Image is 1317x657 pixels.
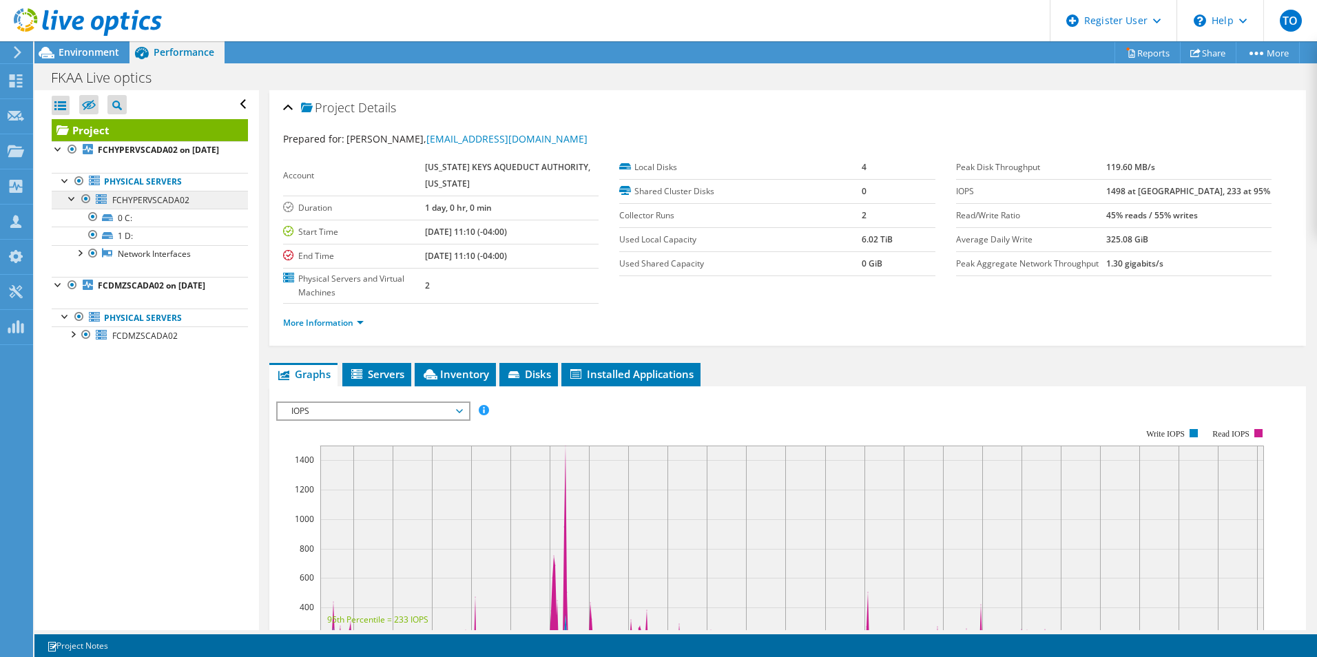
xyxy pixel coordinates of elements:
span: Servers [349,367,404,381]
text: 400 [300,601,314,613]
b: 119.60 MB/s [1106,161,1155,173]
label: Prepared for: [283,132,344,145]
text: 95th Percentile = 233 IOPS [327,614,428,625]
span: Details [358,99,396,116]
span: FCDMZSCADA02 [112,330,178,342]
b: 0 GiB [862,258,882,269]
span: Project [301,101,355,115]
label: Start Time [283,225,425,239]
a: FCDMZSCADA02 [52,326,248,344]
a: FCDMZSCADA02 on [DATE] [52,277,248,295]
label: Used Local Capacity [619,233,861,247]
text: 1200 [295,483,314,495]
b: 1498 at [GEOGRAPHIC_DATA], 233 at 95% [1106,185,1270,197]
label: Physical Servers and Virtual Machines [283,272,425,300]
label: IOPS [956,185,1107,198]
b: 1 day, 0 hr, 0 min [425,202,492,213]
a: 0 C: [52,209,248,227]
text: 1000 [295,513,314,525]
label: Shared Cluster Disks [619,185,861,198]
span: Graphs [276,367,331,381]
label: Peak Disk Throughput [956,160,1107,174]
b: [US_STATE] KEYS AQUEDUCT AUTHORITY, [US_STATE] [425,161,590,189]
b: 0 [862,185,867,197]
label: Used Shared Capacity [619,257,861,271]
span: Inventory [422,367,489,381]
b: 2 [862,209,867,221]
h1: FKAA Live optics [45,70,173,85]
label: Account [283,169,425,182]
a: FCHYPERVSCADA02 on [DATE] [52,141,248,159]
b: 1.30 gigabits/s [1106,258,1163,269]
a: Project [52,119,248,141]
a: More Information [283,317,364,328]
label: Local Disks [619,160,861,174]
b: FCHYPERVSCADA02 on [DATE] [98,144,219,156]
span: IOPS [284,403,462,419]
b: 4 [862,161,867,173]
label: Read/Write Ratio [956,209,1107,222]
b: 45% reads / 55% writes [1106,209,1198,221]
a: Project Notes [37,637,118,654]
span: Disks [506,367,551,381]
text: 600 [300,572,314,583]
b: 6.02 TiB [862,233,893,245]
text: Read IOPS [1212,429,1249,439]
a: [EMAIL_ADDRESS][DOMAIN_NAME] [426,132,588,145]
text: Write IOPS [1146,429,1185,439]
label: Duration [283,201,425,215]
span: Environment [59,45,119,59]
span: [PERSON_NAME], [346,132,588,145]
b: [DATE] 11:10 (-04:00) [425,250,507,262]
label: Average Daily Write [956,233,1107,247]
svg: \n [1194,14,1206,27]
b: 325.08 GiB [1106,233,1148,245]
span: Performance [154,45,214,59]
text: 800 [300,543,314,554]
a: Share [1180,42,1236,63]
text: 1400 [295,454,314,466]
b: [DATE] 11:10 (-04:00) [425,226,507,238]
a: FCHYPERVSCADA02 [52,191,248,209]
a: Network Interfaces [52,245,248,263]
label: End Time [283,249,425,263]
a: 1 D: [52,227,248,244]
span: Installed Applications [568,367,694,381]
label: Peak Aggregate Network Throughput [956,257,1107,271]
a: Physical Servers [52,309,248,326]
span: FCHYPERVSCADA02 [112,194,189,206]
b: FCDMZSCADA02 on [DATE] [98,280,205,291]
b: 2 [425,280,430,291]
a: Reports [1114,42,1181,63]
a: Physical Servers [52,173,248,191]
span: TO [1280,10,1302,32]
a: More [1236,42,1300,63]
label: Collector Runs [619,209,861,222]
